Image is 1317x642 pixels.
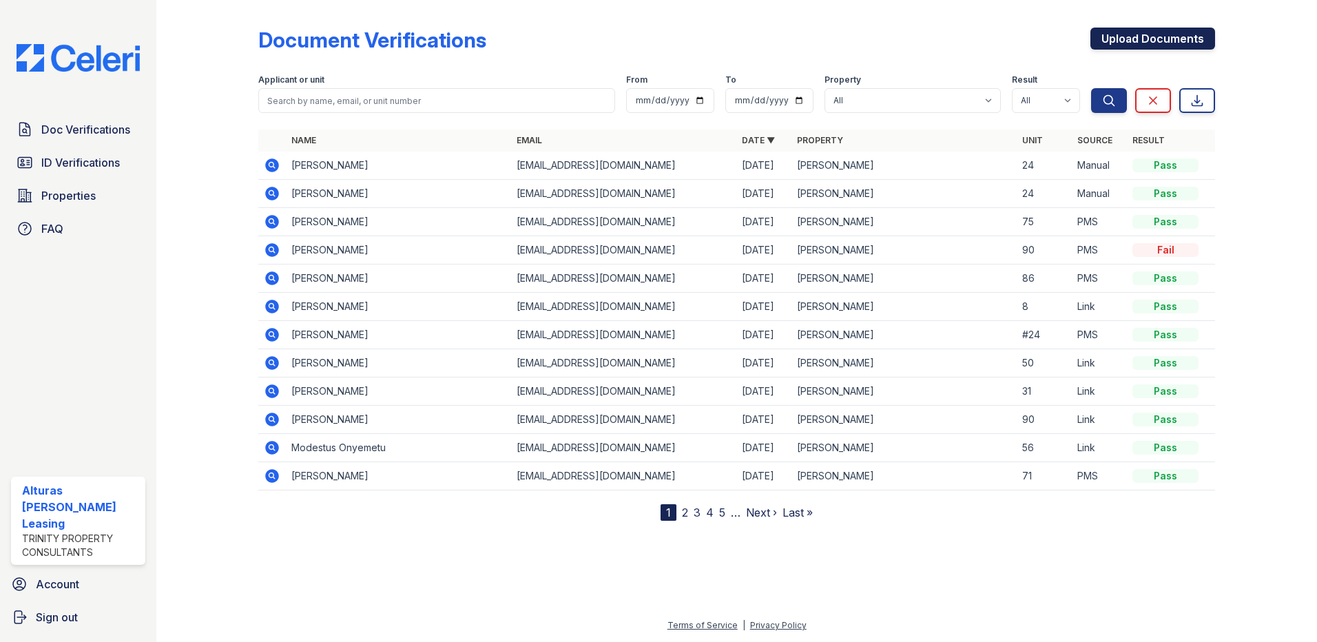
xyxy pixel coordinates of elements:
td: [EMAIL_ADDRESS][DOMAIN_NAME] [511,180,736,208]
td: Link [1072,377,1127,406]
a: 4 [706,506,714,519]
label: Result [1012,74,1037,85]
td: [PERSON_NAME] [286,293,511,321]
td: [EMAIL_ADDRESS][DOMAIN_NAME] [511,293,736,321]
div: Pass [1132,356,1199,370]
td: [DATE] [736,377,791,406]
td: [PERSON_NAME] [286,462,511,490]
a: Last » [782,506,813,519]
label: From [626,74,647,85]
td: [PERSON_NAME] [791,208,1017,236]
a: Properties [11,182,145,209]
div: | [743,620,745,630]
td: [DATE] [736,208,791,236]
div: Pass [1132,384,1199,398]
td: [PERSON_NAME] [791,406,1017,434]
td: [DATE] [736,321,791,349]
a: Upload Documents [1090,28,1215,50]
td: 24 [1017,180,1072,208]
td: [EMAIL_ADDRESS][DOMAIN_NAME] [511,462,736,490]
td: PMS [1072,236,1127,265]
td: [DATE] [736,349,791,377]
td: [PERSON_NAME] [286,265,511,293]
td: [PERSON_NAME] [791,152,1017,180]
td: Link [1072,293,1127,321]
a: 3 [694,506,701,519]
a: Result [1132,135,1165,145]
td: Link [1072,349,1127,377]
td: [EMAIL_ADDRESS][DOMAIN_NAME] [511,349,736,377]
div: Document Verifications [258,28,486,52]
td: [EMAIL_ADDRESS][DOMAIN_NAME] [511,265,736,293]
a: FAQ [11,215,145,242]
div: Pass [1132,215,1199,229]
td: [DATE] [736,434,791,462]
span: Properties [41,187,96,204]
td: [PERSON_NAME] [286,349,511,377]
div: Pass [1132,413,1199,426]
img: CE_Logo_Blue-a8612792a0a2168367f1c8372b55b34899dd931a85d93a1a3d3e32e68fde9ad4.png [6,44,151,72]
td: [EMAIL_ADDRESS][DOMAIN_NAME] [511,208,736,236]
a: 2 [682,506,688,519]
span: ID Verifications [41,154,120,171]
td: Link [1072,406,1127,434]
a: Sign out [6,603,151,631]
td: [DATE] [736,293,791,321]
label: To [725,74,736,85]
a: Next › [746,506,777,519]
td: [EMAIL_ADDRESS][DOMAIN_NAME] [511,321,736,349]
td: [PERSON_NAME] [791,462,1017,490]
td: [PERSON_NAME] [286,377,511,406]
div: Trinity Property Consultants [22,532,140,559]
td: Modestus Onyemetu [286,434,511,462]
input: Search by name, email, or unit number [258,88,615,113]
span: Sign out [36,609,78,625]
td: [DATE] [736,265,791,293]
label: Applicant or unit [258,74,324,85]
td: Manual [1072,152,1127,180]
a: 5 [719,506,725,519]
div: Pass [1132,469,1199,483]
td: PMS [1072,208,1127,236]
td: [EMAIL_ADDRESS][DOMAIN_NAME] [511,406,736,434]
a: Date ▼ [742,135,775,145]
td: #24 [1017,321,1072,349]
div: Pass [1132,300,1199,313]
span: … [731,504,740,521]
div: Pass [1132,271,1199,285]
a: ID Verifications [11,149,145,176]
td: [PERSON_NAME] [791,180,1017,208]
td: 71 [1017,462,1072,490]
td: [PERSON_NAME] [791,293,1017,321]
td: [EMAIL_ADDRESS][DOMAIN_NAME] [511,152,736,180]
td: 56 [1017,434,1072,462]
td: [EMAIL_ADDRESS][DOMAIN_NAME] [511,377,736,406]
div: Alturas [PERSON_NAME] Leasing [22,482,140,532]
label: Property [825,74,861,85]
td: 90 [1017,406,1072,434]
td: Link [1072,434,1127,462]
td: [PERSON_NAME] [791,377,1017,406]
td: [EMAIL_ADDRESS][DOMAIN_NAME] [511,434,736,462]
td: [PERSON_NAME] [791,321,1017,349]
td: [DATE] [736,406,791,434]
a: Unit [1022,135,1043,145]
a: Account [6,570,151,598]
a: Name [291,135,316,145]
a: Privacy Policy [750,620,807,630]
a: Property [797,135,843,145]
a: Doc Verifications [11,116,145,143]
td: 86 [1017,265,1072,293]
div: Fail [1132,243,1199,257]
td: 75 [1017,208,1072,236]
td: [PERSON_NAME] [791,265,1017,293]
td: 8 [1017,293,1072,321]
a: Email [517,135,542,145]
td: 24 [1017,152,1072,180]
div: Pass [1132,158,1199,172]
a: Source [1077,135,1112,145]
td: [DATE] [736,180,791,208]
span: Doc Verifications [41,121,130,138]
td: PMS [1072,462,1127,490]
